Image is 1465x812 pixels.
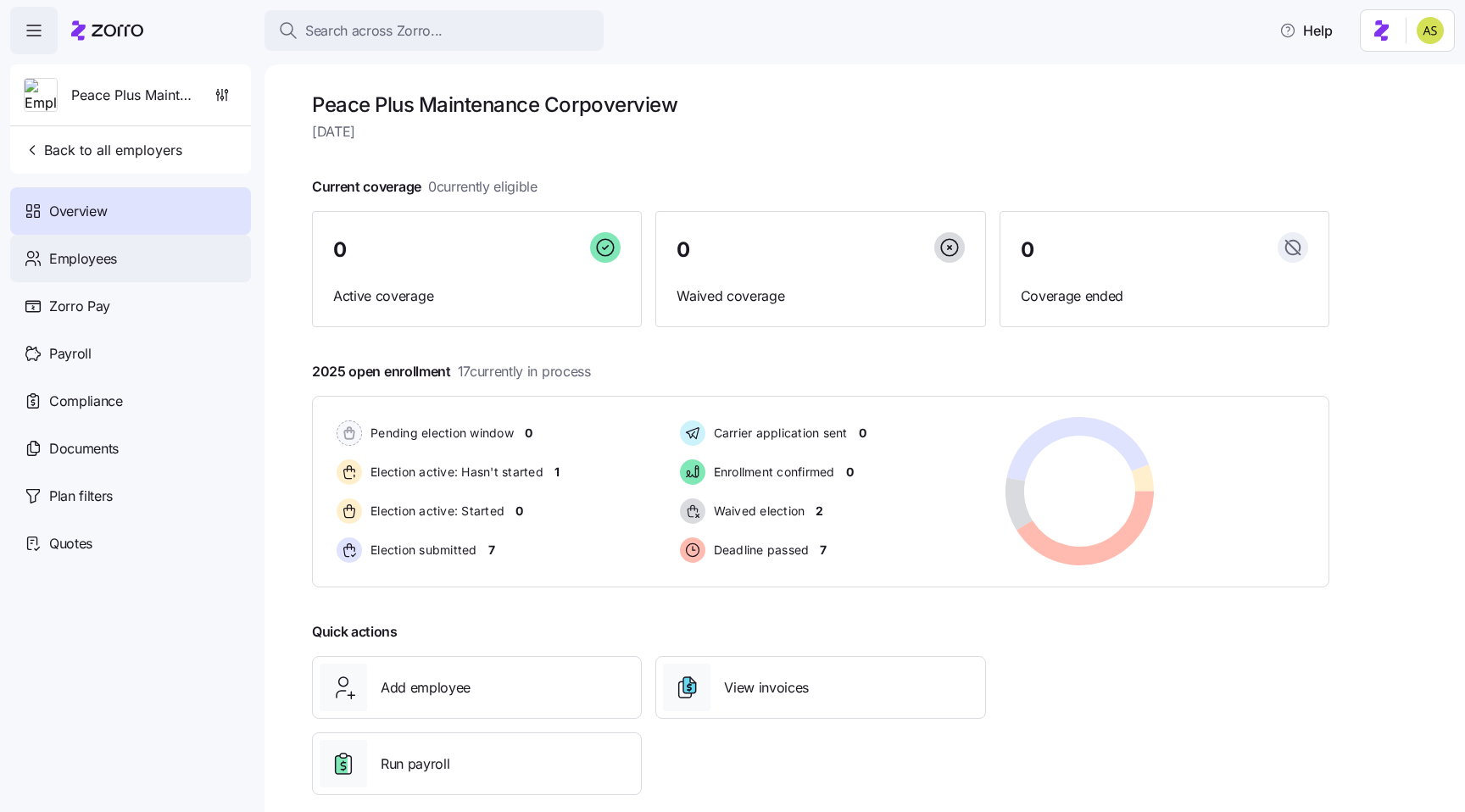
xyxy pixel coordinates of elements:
span: Run payroll [381,754,449,775]
span: 0 [333,240,347,260]
span: 0 [859,425,866,442]
span: Add employee [381,677,471,698]
span: Compliance [49,391,123,412]
span: 0 [515,503,523,520]
a: Overview [10,187,251,235]
a: Payroll [10,330,251,377]
span: Overview [49,201,107,222]
span: Search across Zorro... [305,20,443,42]
span: 0 currently eligible [428,176,538,197]
button: Search across Zorro... [265,10,604,51]
span: 2025 open enrollment [312,361,591,382]
button: Back to all employers [17,133,189,167]
span: 0 [846,464,854,481]
span: Peace Plus Maintenance Corp [71,85,193,106]
h1: Peace Plus Maintenance Corp overview [312,92,1329,118]
a: Employees [10,235,251,282]
span: Deadline passed [709,542,810,559]
a: Plan filters [10,472,251,520]
span: Help [1279,20,1333,41]
a: Documents [10,425,251,472]
span: Election submitted [365,542,477,559]
span: Coverage ended [1021,286,1308,307]
span: 7 [488,542,495,559]
span: 17 currently in process [458,361,591,382]
span: Payroll [49,343,92,364]
span: 0 [525,425,532,442]
span: Enrollment confirmed [709,464,835,481]
span: [DATE] [312,121,1329,142]
span: Quotes [49,533,92,554]
span: Documents [49,438,119,459]
span: 2 [816,503,823,520]
span: Plan filters [49,486,113,507]
span: Pending election window [365,425,514,442]
img: 2a591ca43c48773f1b6ab43d7a2c8ce9 [1417,17,1444,44]
span: Current coverage [312,176,538,197]
span: Election active: Started [365,503,504,520]
span: Zorro Pay [49,296,110,317]
img: Employer logo [25,79,57,113]
span: Election active: Hasn't started [365,464,543,481]
span: Waived election [709,503,805,520]
a: Zorro Pay [10,282,251,330]
button: Help [1266,14,1346,47]
span: Waived coverage [677,286,964,307]
span: Carrier application sent [709,425,848,442]
a: Quotes [10,520,251,567]
span: 0 [677,240,690,260]
span: Active coverage [333,286,621,307]
a: Compliance [10,377,251,425]
span: 1 [554,464,560,481]
span: View invoices [724,677,809,698]
span: Employees [49,248,117,270]
span: 7 [820,542,827,559]
span: Back to all employers [24,140,182,160]
span: Quick actions [312,621,398,642]
span: 0 [1021,240,1034,260]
